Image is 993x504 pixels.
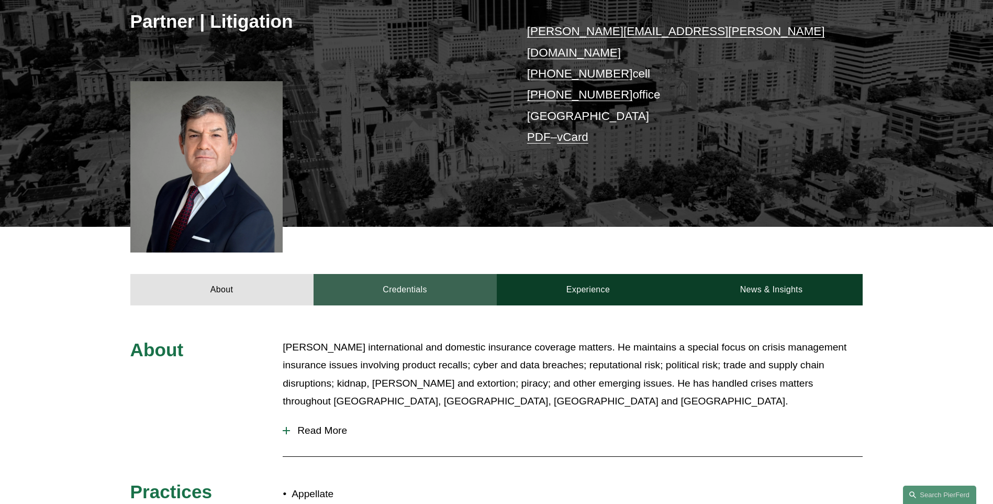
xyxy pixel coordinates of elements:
span: About [130,339,184,360]
a: Search this site [903,486,976,504]
p: [PERSON_NAME] international and domestic insurance coverage matters. He maintains a special focus... [283,338,863,411]
span: Practices [130,481,213,502]
a: vCard [557,130,588,144]
button: Read More [283,417,863,444]
a: Credentials [314,274,497,305]
a: [PHONE_NUMBER] [527,88,633,101]
a: Experience [497,274,680,305]
a: [PERSON_NAME][EMAIL_ADDRESS][PERSON_NAME][DOMAIN_NAME] [527,25,825,59]
h3: Partner | Litigation [130,10,497,33]
a: [PHONE_NUMBER] [527,67,633,80]
p: Appellate [292,485,496,503]
a: News & Insights [679,274,863,305]
a: PDF [527,130,551,144]
a: About [130,274,314,305]
span: Read More [290,425,863,436]
p: cell office [GEOGRAPHIC_DATA] – [527,21,832,148]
